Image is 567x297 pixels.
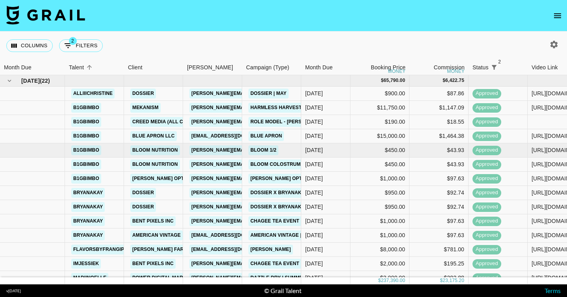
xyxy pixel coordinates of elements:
div: Campaign (Type) [242,60,301,75]
div: $292.88 [409,271,469,285]
a: b1gbimbo [71,174,101,184]
div: Talent [65,60,124,75]
div: $1,000.00 [350,172,409,186]
div: May '25 [305,274,323,282]
div: $1,000.00 [350,228,409,243]
button: Sort [84,62,95,73]
a: alliiichristine [71,89,115,98]
a: [PERSON_NAME][EMAIL_ADDRESS][DOMAIN_NAME] [189,216,318,226]
div: Client [128,60,143,75]
a: Harmless Harvest | Year Long Partnership (Second 25%) [248,103,408,113]
div: $11,750.00 [350,101,409,115]
a: [PERSON_NAME] Optical | Usage [248,174,337,184]
a: [PERSON_NAME][EMAIL_ADDRESS][DOMAIN_NAME] [189,145,318,155]
div: $450.00 [350,143,409,158]
a: Chagee Tea Event [248,259,301,269]
span: approved [472,203,501,211]
span: ( 22 ) [40,77,50,85]
a: Dossier x Bryanakay [248,202,310,212]
div: 23,175.20 [443,277,464,284]
a: Bloom Nutrition [130,160,180,169]
div: May '25 [305,89,323,97]
div: $8,000.00 [350,243,409,257]
div: May '25 [305,245,323,253]
div: Month Due [4,60,31,75]
div: 237,390.00 [381,277,405,284]
div: $2,000.00 [350,257,409,271]
div: Client [124,60,183,75]
div: 2 active filters [489,62,500,73]
a: b1gbimbo [71,145,101,155]
div: $87.86 [409,87,469,101]
div: v [DATE] [6,288,21,293]
span: approved [472,246,501,253]
img: Grail Talent [6,6,85,24]
div: $450.00 [350,158,409,172]
div: 6,422.75 [445,77,464,84]
div: Status [469,60,528,75]
div: $92.74 [409,200,469,214]
a: Dossier [130,202,156,212]
a: Role Model - [PERSON_NAME], When The Wine Runs Out [248,117,398,127]
div: $97.63 [409,214,469,228]
button: Select columns [6,39,53,52]
span: approved [472,175,501,182]
a: Bent Pixels Inc [130,216,176,226]
a: [PERSON_NAME][EMAIL_ADDRESS][PERSON_NAME][DOMAIN_NAME] [189,174,358,184]
a: [PERSON_NAME][EMAIL_ADDRESS][DOMAIN_NAME] [189,202,318,212]
a: Bloom Nutrition [130,145,180,155]
a: Terms [545,287,561,294]
div: May '25 [305,189,323,197]
div: 65,790.00 [384,77,405,84]
div: May '25 [305,146,323,154]
a: [PERSON_NAME][EMAIL_ADDRESS][DOMAIN_NAME] [189,188,318,198]
a: Dossier | May [248,89,289,98]
div: $1,464.38 [409,129,469,143]
a: [PERSON_NAME][EMAIL_ADDRESS][DOMAIN_NAME] [189,117,318,127]
div: Booking Price [371,60,406,75]
span: approved [472,260,501,267]
div: $1,000.00 [350,214,409,228]
div: $950.00 [350,186,409,200]
div: $43.93 [409,158,469,172]
div: $92.74 [409,186,469,200]
div: Status [472,60,489,75]
div: May '25 [305,231,323,239]
div: May '25 [305,203,323,211]
a: Bent Pixels Inc [130,259,176,269]
span: 2 [496,58,504,66]
a: American Vintage | May [248,230,315,240]
div: Commission [434,60,465,75]
a: Creed Media (All Campaigns) [130,117,212,127]
div: money [388,69,406,74]
span: approved [472,90,501,97]
span: approved [472,217,501,225]
button: open drawer [550,8,565,24]
div: $781.00 [409,243,469,257]
a: Power Digital Marketing [130,273,203,283]
a: [PERSON_NAME][EMAIL_ADDRESS][DOMAIN_NAME] [189,160,318,169]
a: Dossier [130,89,156,98]
div: May '25 [305,260,323,267]
span: approved [472,147,501,154]
a: [PERSON_NAME] Optical [130,174,197,184]
span: approved [472,132,501,140]
span: approved [472,161,501,168]
div: Talent [69,60,84,75]
a: American Vintage [130,230,183,240]
a: [PERSON_NAME] Farms [130,245,193,254]
span: approved [472,274,501,282]
button: Show filters [489,62,500,73]
div: $15,000.00 [350,129,409,143]
span: [DATE] [21,77,40,85]
a: [PERSON_NAME] [248,245,293,254]
a: Bloom 1/2 [248,145,278,155]
a: Bloom Colostrum [248,160,303,169]
span: approved [472,118,501,126]
button: Sort [500,62,511,73]
a: Dazzle Dry | Summer Campaign [248,273,335,283]
a: b1gbimbo [71,160,101,169]
div: May '25 [305,104,323,111]
a: b1gbimbo [71,131,101,141]
div: $3,000.00 [350,271,409,285]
